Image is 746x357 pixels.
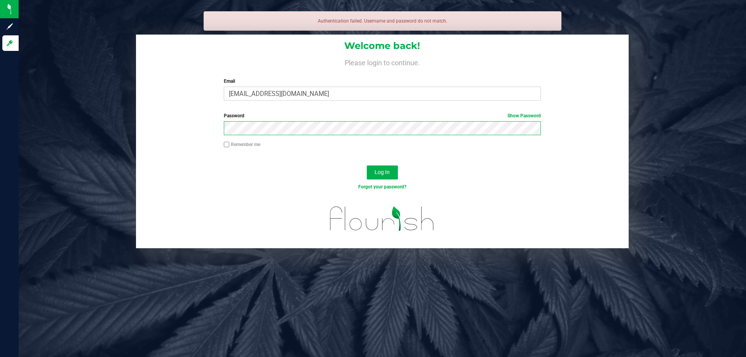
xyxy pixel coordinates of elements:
inline-svg: Log in [6,39,14,47]
span: Password [224,113,244,118]
input: Remember me [224,142,229,147]
a: Show Password [507,113,541,118]
button: Log In [367,165,398,179]
h1: Welcome back! [136,41,629,51]
inline-svg: Sign up [6,23,14,30]
label: Email [224,78,540,85]
a: Forgot your password? [358,184,406,190]
h4: Please login to continue. [136,57,629,67]
img: flourish_logo.svg [321,199,444,239]
div: Authentication failed. Username and password do not match. [204,11,561,31]
span: Log In [375,169,390,175]
label: Remember me [224,141,260,148]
